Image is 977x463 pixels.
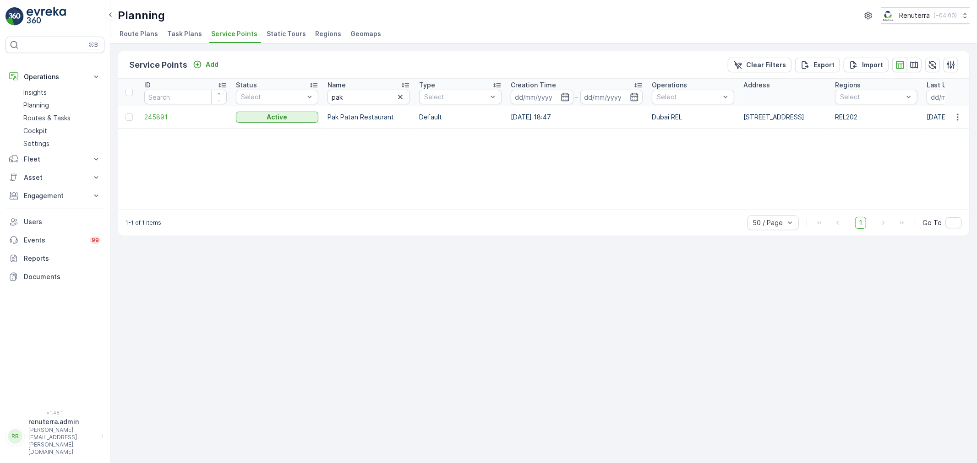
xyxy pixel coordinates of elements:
p: Insights [23,88,47,97]
p: Engagement [24,191,86,200]
p: ( +04:00 ) [933,12,957,19]
button: Fleet [5,150,104,168]
a: Events99 [5,231,104,249]
p: Select [840,92,903,102]
p: 1-1 of 1 items [126,219,161,226]
p: Active [267,113,288,122]
button: Active [236,112,318,123]
p: Select [241,92,304,102]
p: Events [24,236,84,245]
button: Add [189,59,222,70]
span: Route Plans [120,29,158,38]
a: Users [5,213,104,231]
p: [PERSON_NAME][EMAIL_ADDRESS][PERSON_NAME][DOMAIN_NAME] [28,426,97,456]
td: Pak Patan Restaurant [323,106,415,128]
p: Name [327,81,346,90]
p: Fleet [24,155,86,164]
input: dd/mm/yyyy [511,90,573,104]
span: Go To [922,218,942,227]
td: Dubai REL [647,106,739,128]
img: logo [5,7,24,26]
img: Screenshot_2024-07-26_at_13.33.01.png [881,11,895,21]
span: Static Tours [267,29,306,38]
p: renuterra.admin [28,417,97,426]
td: [STREET_ADDRESS] [739,106,830,128]
button: RRrenuterra.admin[PERSON_NAME][EMAIL_ADDRESS][PERSON_NAME][DOMAIN_NAME] [5,417,104,456]
button: Engagement [5,187,104,205]
p: Reports [24,254,101,263]
p: Type [419,81,435,90]
p: ⌘B [89,41,98,48]
span: Geomaps [350,29,381,38]
a: Insights [20,86,104,99]
p: Select [424,92,487,102]
p: Regions [835,81,861,90]
p: ID [144,81,151,90]
span: Task Plans [167,29,202,38]
p: Creation Time [511,81,556,90]
a: Cockpit [20,124,104,137]
p: Renuterra [899,11,930,20]
p: Operations [652,81,687,90]
td: [DATE] 18:47 [506,106,647,128]
td: REL202 [830,106,922,128]
p: Users [24,217,101,226]
p: Settings [23,139,49,148]
p: Routes & Tasks [23,113,71,123]
p: Clear Filters [746,60,786,70]
img: logo_light-DOdMpM7g.png [27,7,66,26]
p: Address [743,81,770,90]
a: Documents [5,268,104,286]
button: Export [795,58,840,72]
button: Renuterra(+04:00) [881,7,970,24]
input: dd/mm/yyyy [580,90,643,104]
td: Default [415,106,506,128]
p: 99 [92,237,99,244]
p: Asset [24,173,86,182]
div: Toggle Row Selected [126,113,133,121]
p: Add [206,60,218,69]
p: Planning [23,101,49,110]
p: Cockpit [23,126,47,135]
input: Search [327,90,410,104]
a: Settings [20,137,104,150]
p: - [575,92,579,102]
p: Import [862,60,883,70]
div: RR [8,429,22,444]
span: 1 [855,217,866,229]
button: Operations [5,68,104,86]
a: 245891 [144,113,227,122]
p: Operations [24,72,86,81]
span: Service Points [211,29,257,38]
a: Planning [20,99,104,112]
button: Clear Filters [728,58,791,72]
span: Regions [315,29,341,38]
p: Status [236,81,257,90]
p: Service Points [129,59,187,71]
a: Reports [5,249,104,268]
p: Select [657,92,720,102]
a: Routes & Tasks [20,112,104,124]
input: Search [144,90,227,104]
button: Import [844,58,889,72]
p: Export [813,60,835,70]
p: Documents [24,272,101,281]
p: Planning [118,8,165,23]
button: Asset [5,168,104,187]
span: v 1.48.1 [5,410,104,415]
